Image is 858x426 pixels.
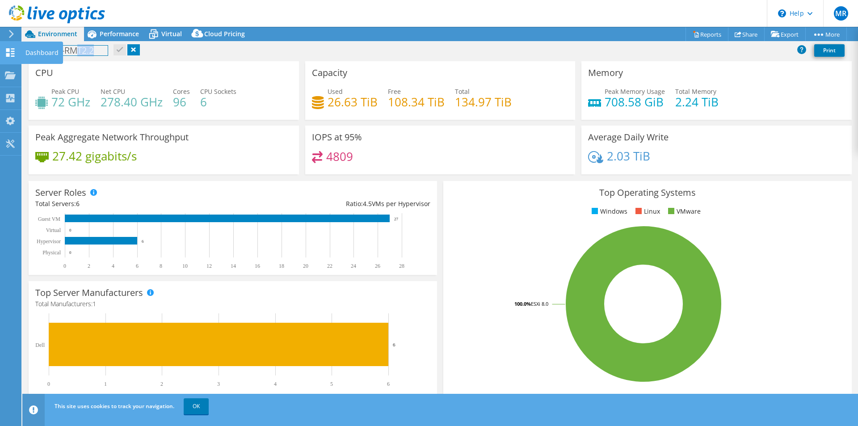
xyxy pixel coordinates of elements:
[35,68,53,78] h3: CPU
[42,249,61,256] text: Physical
[450,188,845,198] h3: Top Operating Systems
[607,151,650,161] h4: 2.03 TiB
[312,68,347,78] h3: Capacity
[588,132,669,142] h3: Average Daily Write
[173,87,190,96] span: Cores
[814,44,845,57] a: Print
[330,381,333,387] text: 5
[388,87,401,96] span: Free
[328,97,378,107] h4: 26.63 TiB
[35,299,430,309] h4: Total Manufacturers:
[46,227,61,233] text: Virtual
[363,199,372,208] span: 4.5
[394,217,399,221] text: 27
[112,263,114,269] text: 4
[200,97,236,107] h4: 6
[455,97,512,107] h4: 134.97 TiB
[531,300,548,307] tspan: ESXi 8.0
[35,288,143,298] h3: Top Server Manufacturers
[326,152,353,161] h4: 4809
[29,46,108,55] h1: ADM-IT-RMT2.2
[69,228,71,232] text: 0
[455,87,470,96] span: Total
[274,381,277,387] text: 4
[104,381,107,387] text: 1
[393,342,395,347] text: 6
[100,30,139,38] span: Performance
[35,188,86,198] h3: Server Roles
[399,263,404,269] text: 28
[93,299,96,308] span: 1
[388,97,445,107] h4: 108.34 TiB
[834,6,848,21] span: MR
[76,199,80,208] span: 6
[778,9,786,17] svg: \n
[69,250,71,255] text: 0
[206,263,212,269] text: 12
[161,30,182,38] span: Virtual
[764,27,806,41] a: Export
[387,381,390,387] text: 6
[255,263,260,269] text: 16
[675,87,716,96] span: Total Memory
[37,238,61,245] text: Hypervisor
[303,263,308,269] text: 20
[728,27,765,41] a: Share
[217,381,220,387] text: 3
[160,381,163,387] text: 2
[51,97,90,107] h4: 72 GHz
[686,27,728,41] a: Reports
[38,30,77,38] span: Environment
[605,97,665,107] h4: 708.58 GiB
[375,263,380,269] text: 26
[231,263,236,269] text: 14
[312,132,362,142] h3: IOPS at 95%
[588,68,623,78] h3: Memory
[182,263,188,269] text: 10
[38,216,60,222] text: Guest VM
[666,207,701,216] li: VMware
[35,199,233,209] div: Total Servers:
[88,263,90,269] text: 2
[55,402,174,410] span: This site uses cookies to track your navigation.
[35,132,189,142] h3: Peak Aggregate Network Throughput
[589,207,627,216] li: Windows
[279,263,284,269] text: 18
[675,97,719,107] h4: 2.24 TiB
[200,87,236,96] span: CPU Sockets
[351,263,356,269] text: 24
[52,151,137,161] h4: 27.42 gigabits/s
[605,87,665,96] span: Peak Memory Usage
[514,300,531,307] tspan: 100.0%
[204,30,245,38] span: Cloud Pricing
[142,239,144,244] text: 6
[63,263,66,269] text: 0
[47,381,50,387] text: 0
[51,87,79,96] span: Peak CPU
[160,263,162,269] text: 8
[136,263,139,269] text: 6
[184,398,209,414] a: OK
[21,42,63,64] div: Dashboard
[633,207,660,216] li: Linux
[101,87,125,96] span: Net CPU
[327,263,332,269] text: 22
[173,97,190,107] h4: 96
[805,27,847,41] a: More
[101,97,163,107] h4: 278.40 GHz
[328,87,343,96] span: Used
[233,199,430,209] div: Ratio: VMs per Hypervisor
[35,342,45,348] text: Dell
